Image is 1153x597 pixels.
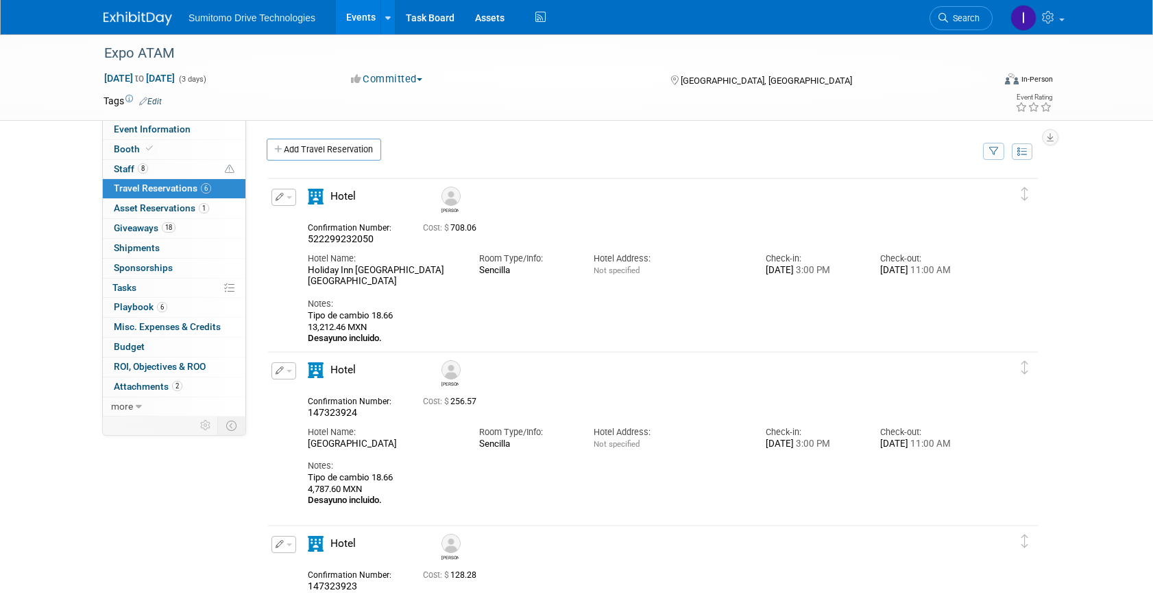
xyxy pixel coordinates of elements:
i: Hotel [308,189,324,204]
div: Confirmation Number: [308,219,402,233]
a: Asset Reservations1 [103,199,245,218]
img: Gustavo Rodriguez [441,187,461,206]
div: Check-in: [766,253,860,265]
img: Daniel Díaz Miron [441,360,461,379]
a: Event Information [103,120,245,139]
div: Hotel Address: [594,253,744,265]
a: Search [930,6,993,30]
div: [DATE] [880,265,974,277]
span: Cost: $ [423,223,450,233]
i: Click and drag to move item [1021,361,1028,375]
div: [GEOGRAPHIC_DATA] [308,438,459,450]
div: Check-in: [766,426,860,438]
span: 147323924 [308,407,357,418]
img: ExhibitDay [104,12,172,25]
div: [DATE] [766,265,860,277]
span: Booth [114,143,156,154]
span: Playbook [114,301,167,312]
a: Edit [139,97,162,106]
div: Hotel Address: [594,426,744,438]
span: Not specified [594,439,640,449]
i: Hotel [308,536,324,552]
div: Tipo de cambio 18.66 4,787.60 MXN [308,472,974,506]
div: Hotel Name: [308,253,459,265]
a: Tasks [103,279,245,298]
div: Gustavo Rodriguez [438,187,462,213]
div: Confirmation Number: [308,393,402,407]
img: Format-Inperson.png [1005,73,1019,84]
div: Sencilla [479,265,573,276]
span: Asset Reservations [114,202,209,213]
a: Booth [103,140,245,159]
span: 6 [157,302,167,312]
span: Hotel [330,190,356,202]
img: Iram Rincón [1010,5,1036,31]
a: Shipments [103,239,245,258]
span: Travel Reservations [114,183,211,194]
b: Desayuno incluido. [308,333,382,343]
i: Hotel [308,362,324,378]
span: Potential Scheduling Conflict -- at least one attendee is tagged in another overlapping event. [225,163,234,176]
button: Committed [346,72,428,86]
span: Giveaways [114,222,175,233]
span: 522299232050 [308,233,374,244]
a: more [103,397,245,417]
td: Toggle Event Tabs [218,417,246,434]
a: Attachments2 [103,377,245,397]
div: Gustavo Rodriguez [441,206,459,213]
a: Playbook6 [103,298,245,317]
div: Check-out: [880,426,974,438]
span: Misc. Expenses & Credits [114,321,221,332]
span: [DATE] [DATE] [104,72,175,84]
i: Click and drag to move item [1021,535,1028,548]
div: [DATE] [766,438,860,450]
span: Budget [114,341,145,352]
div: Tipo de cambio 18.66 13,212.46 MXN [308,310,974,344]
a: Sponsorships [103,259,245,278]
span: Cost: $ [423,570,450,580]
div: In-Person [1021,74,1053,84]
div: Room Type/Info: [479,426,573,438]
span: Sumitomo Drive Technologies [189,12,315,23]
img: Santiago Barajas [441,534,461,553]
span: Not specified [594,266,640,275]
div: Confirmation Number: [308,566,402,581]
span: 128.28 [423,570,482,580]
div: Event Rating [1015,94,1052,101]
a: Misc. Expenses & Credits [103,318,245,337]
div: Daniel Díaz Miron [438,360,462,387]
span: [GEOGRAPHIC_DATA], [GEOGRAPHIC_DATA] [681,75,852,86]
a: Add Travel Reservation [267,139,381,161]
span: Cost: $ [423,397,450,406]
i: Booth reservation complete [146,145,153,152]
div: Santiago Barajas [441,553,459,561]
a: Staff8 [103,160,245,179]
i: Click and drag to move item [1021,187,1028,201]
span: 708.06 [423,223,482,233]
td: Tags [104,94,162,108]
span: Staff [114,163,148,174]
span: Sponsorships [114,262,173,273]
div: Hotel Name: [308,426,459,438]
span: Search [948,13,980,23]
b: Desayuno incluido. [308,495,382,505]
div: Expo ATAM [99,41,972,66]
span: 256.57 [423,397,482,406]
div: Notes: [308,298,974,310]
span: 3:00 PM [794,438,830,449]
span: Event Information [114,124,191,134]
span: 3:00 PM [794,265,830,275]
span: ROI, Objectives & ROO [114,361,206,372]
a: Travel Reservations6 [103,179,245,198]
div: Event Format [912,71,1053,92]
span: 11:00 AM [908,265,951,275]
span: 6 [201,183,211,194]
div: Holiday Inn [GEOGRAPHIC_DATA] [GEOGRAPHIC_DATA] [308,265,459,288]
span: Tasks [112,282,136,293]
div: Notes: [308,460,974,472]
span: 18 [162,222,175,233]
span: 8 [138,163,148,174]
span: Attachments [114,381,182,392]
div: Santiago Barajas [438,534,462,561]
span: 1 [199,203,209,213]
